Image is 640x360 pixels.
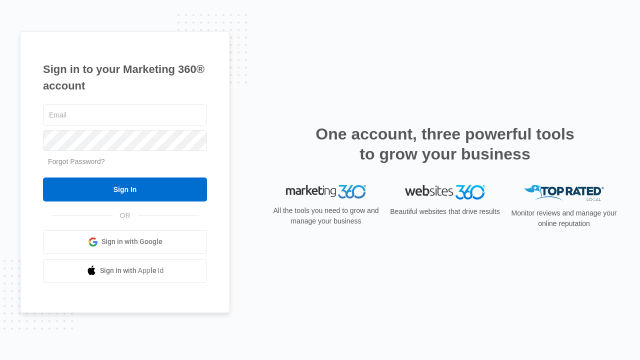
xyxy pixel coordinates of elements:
[312,124,577,164] h2: One account, three powerful tools to grow your business
[286,185,366,199] img: Marketing 360
[405,185,485,199] img: Websites 360
[389,206,501,217] p: Beautiful websites that drive results
[43,61,207,94] h1: Sign in to your Marketing 360® account
[113,210,137,221] span: OR
[43,230,207,254] a: Sign in with Google
[101,236,162,247] span: Sign in with Google
[43,177,207,201] input: Sign In
[48,157,105,165] a: Forgot Password?
[43,104,207,125] input: Email
[270,205,382,226] p: All the tools you need to grow and manage your business
[43,259,207,283] a: Sign in with Apple Id
[100,265,164,276] span: Sign in with Apple Id
[508,208,620,229] p: Monitor reviews and manage your online reputation
[524,185,604,201] img: Top Rated Local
